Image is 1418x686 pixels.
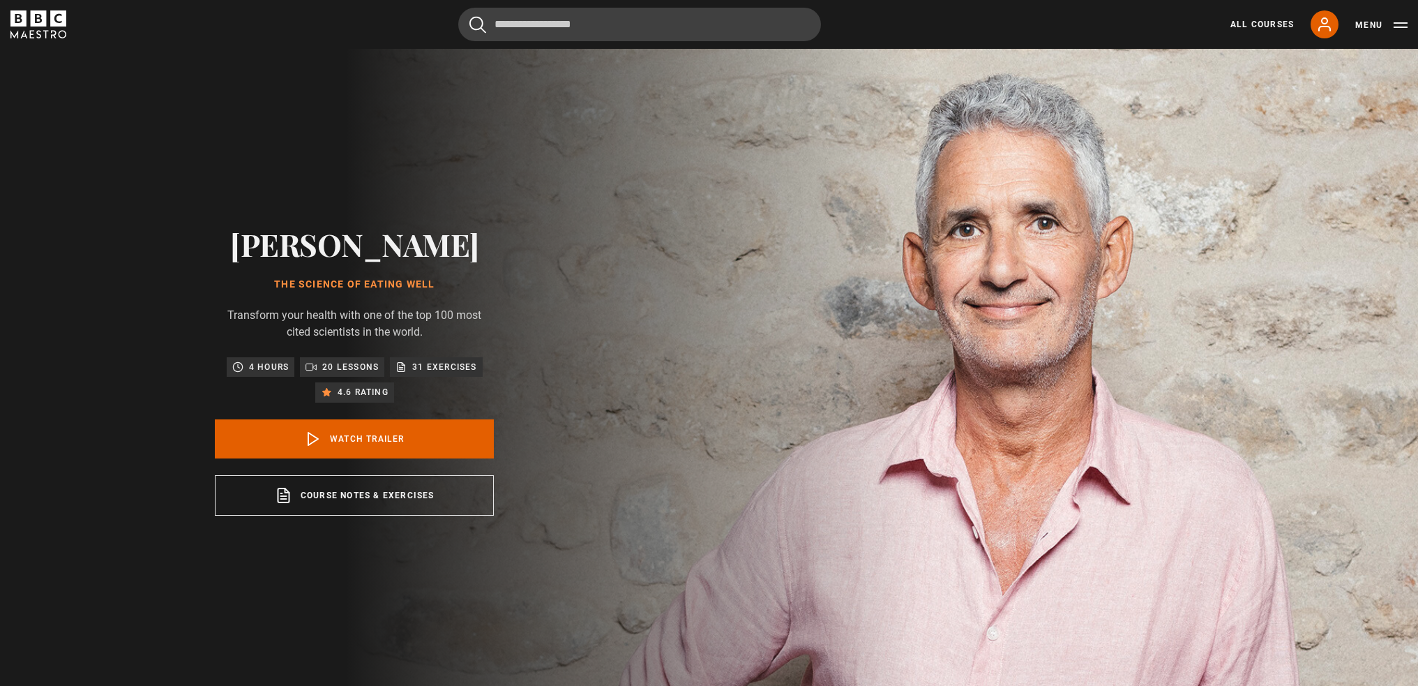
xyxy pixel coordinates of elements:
p: 4.6 rating [338,385,389,399]
a: Watch Trailer [215,419,494,458]
p: 4 hours [249,360,289,374]
h2: [PERSON_NAME] [215,226,494,262]
button: Toggle navigation [1355,18,1408,32]
button: Submit the search query [469,16,486,33]
h1: The Science of Eating Well [215,279,494,290]
p: 31 exercises [412,360,476,374]
svg: BBC Maestro [10,10,66,38]
a: All Courses [1230,18,1294,31]
a: Course notes & exercises [215,475,494,516]
p: 20 lessons [322,360,379,374]
input: Search [458,8,821,41]
p: Transform your health with one of the top 100 most cited scientists in the world. [215,307,494,341]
